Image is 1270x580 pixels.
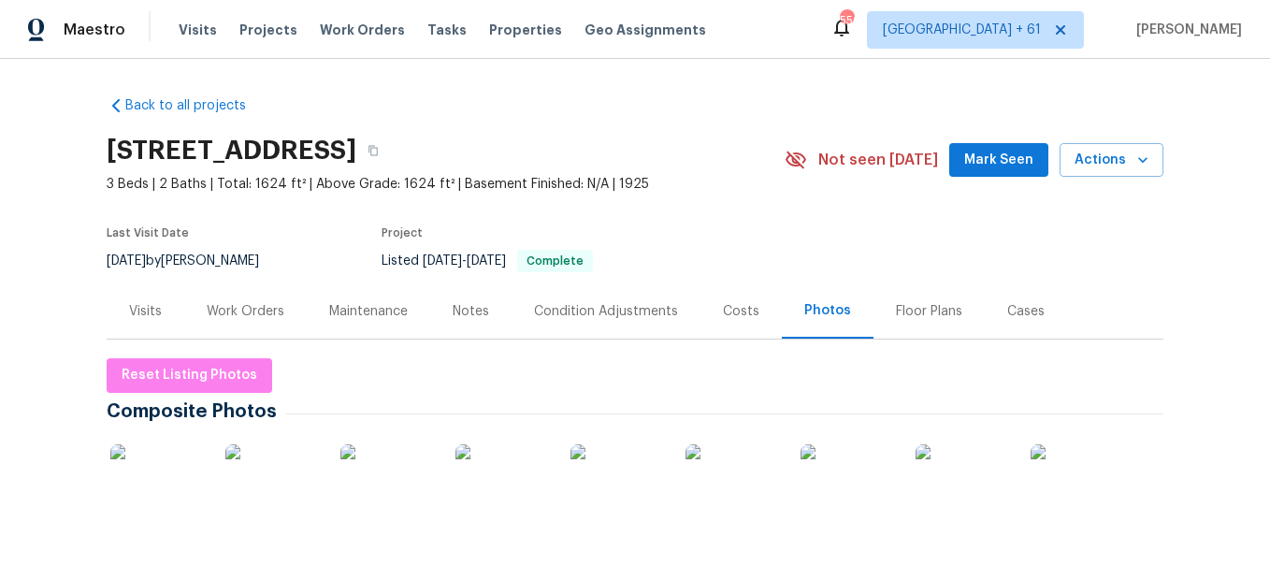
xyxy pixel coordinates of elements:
[107,402,286,421] span: Composite Photos
[584,21,706,39] span: Geo Assignments
[467,254,506,268] span: [DATE]
[964,149,1033,172] span: Mark Seen
[423,254,462,268] span: [DATE]
[1007,302,1045,321] div: Cases
[107,358,272,393] button: Reset Listing Photos
[329,302,408,321] div: Maintenance
[356,134,390,167] button: Copy Address
[427,23,467,36] span: Tasks
[534,302,678,321] div: Condition Adjustments
[489,21,562,39] span: Properties
[519,255,591,267] span: Complete
[107,141,356,160] h2: [STREET_ADDRESS]
[179,21,217,39] span: Visits
[107,96,286,115] a: Back to all projects
[107,250,281,272] div: by [PERSON_NAME]
[129,302,162,321] div: Visits
[1060,143,1163,178] button: Actions
[840,11,853,30] div: 556
[804,301,851,320] div: Photos
[818,151,938,169] span: Not seen [DATE]
[239,21,297,39] span: Projects
[453,302,489,321] div: Notes
[1075,149,1148,172] span: Actions
[320,21,405,39] span: Work Orders
[107,227,189,239] span: Last Visit Date
[1129,21,1242,39] span: [PERSON_NAME]
[723,302,759,321] div: Costs
[64,21,125,39] span: Maestro
[107,175,785,194] span: 3 Beds | 2 Baths | Total: 1624 ft² | Above Grade: 1624 ft² | Basement Finished: N/A | 1925
[949,143,1048,178] button: Mark Seen
[107,254,146,268] span: [DATE]
[883,21,1041,39] span: [GEOGRAPHIC_DATA] + 61
[896,302,962,321] div: Floor Plans
[122,364,257,387] span: Reset Listing Photos
[382,227,423,239] span: Project
[423,254,506,268] span: -
[207,302,284,321] div: Work Orders
[382,254,593,268] span: Listed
